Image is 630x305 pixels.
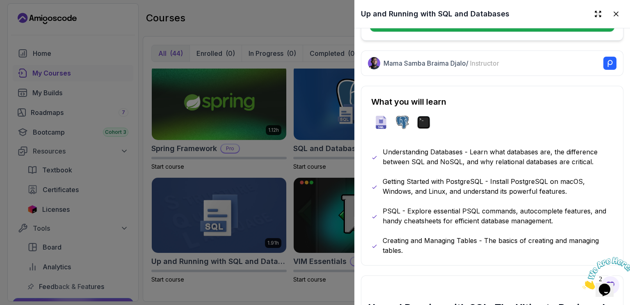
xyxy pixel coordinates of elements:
p: Getting Started with PostgreSQL - Install PostgreSQL on macOS, Windows, and Linux, and understand... [383,177,613,196]
img: postgres logo [396,116,409,129]
p: Creating and Managing Tables - The basics of creating and managing tables. [383,236,613,255]
p: Understanding Databases - Learn what databases are, the difference between SQL and NoSQL, and why... [383,147,613,167]
span: Instructor [470,59,499,67]
button: Expand drawer [591,7,605,21]
img: Nelson Djalo [368,57,380,69]
h2: Up and Running with SQL and Databases [361,8,509,20]
img: sql logo [374,116,388,129]
img: Chat attention grabber [3,3,54,36]
iframe: chat widget [579,254,630,293]
p: Mama Samba Braima Djalo / [383,58,499,68]
img: terminal logo [417,116,430,129]
span: 2 [3,3,7,10]
p: PSQL - Explore essential PSQL commands, autocomplete features, and handy cheatsheets for efficien... [383,206,613,226]
h2: What you will learn [371,96,613,108]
